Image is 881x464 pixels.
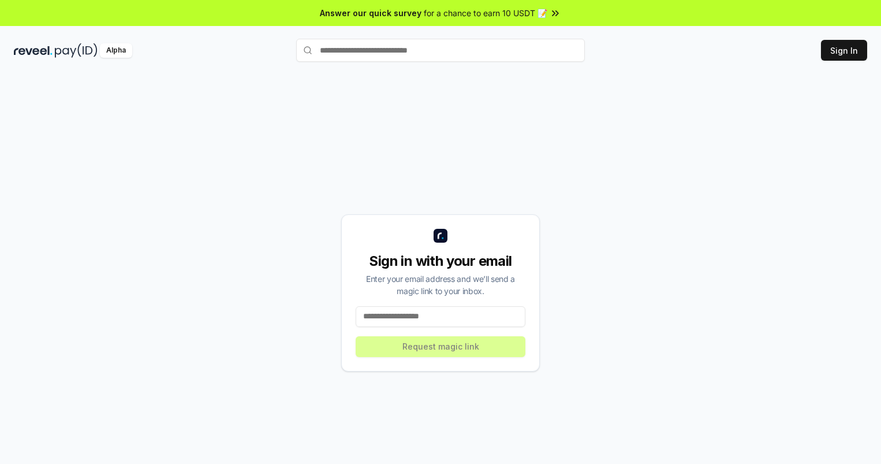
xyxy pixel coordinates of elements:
div: Alpha [100,43,132,58]
button: Sign In [821,40,867,61]
img: reveel_dark [14,43,53,58]
span: for a chance to earn 10 USDT 📝 [424,7,547,19]
span: Answer our quick survey [320,7,421,19]
div: Sign in with your email [356,252,525,270]
img: logo_small [434,229,447,243]
div: Enter your email address and we’ll send a magic link to your inbox. [356,273,525,297]
img: pay_id [55,43,98,58]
